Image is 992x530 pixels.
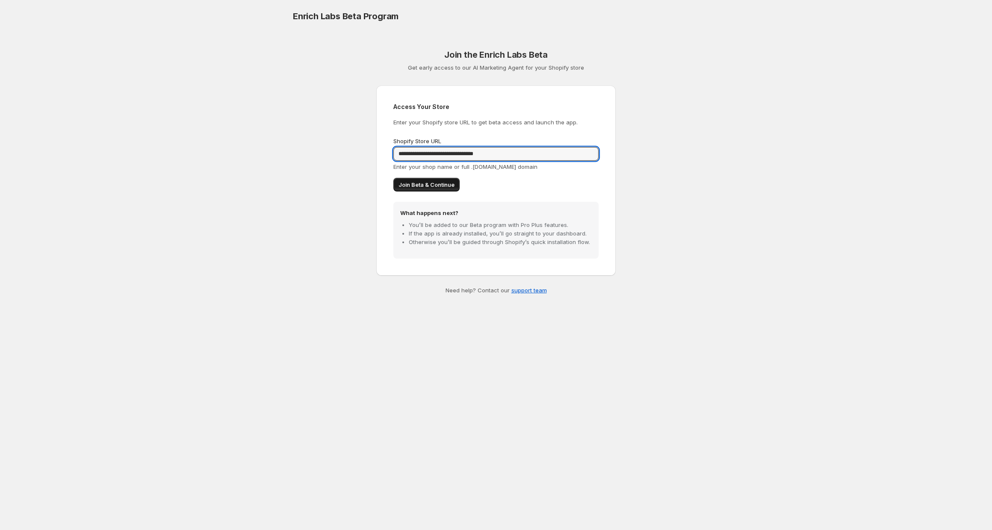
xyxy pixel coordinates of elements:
[376,63,616,72] p: Get early access to our AI Marketing Agent for your Shopify store
[409,221,592,229] li: You’ll be added to our Beta program with Pro Plus features.
[409,238,592,246] li: Otherwise you’ll be guided through Shopify’s quick installation flow.
[393,178,460,191] button: Join Beta & Continue
[393,163,537,170] span: Enter your shop name or full .[DOMAIN_NAME] domain
[409,229,592,238] li: If the app is already installed, you’ll go straight to your dashboard.
[399,180,455,189] span: Join Beta & Continue
[511,287,547,294] a: support team
[393,118,599,127] p: Enter your Shopify store URL to get beta access and launch the app.
[376,286,616,294] p: Need help? Contact our
[376,50,616,60] h1: Join the Enrich Labs Beta
[393,103,599,111] h2: Access Your Store
[393,138,441,144] span: Shopify Store URL
[293,11,399,21] span: Enrich Labs Beta Program
[400,209,458,216] strong: What happens next?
